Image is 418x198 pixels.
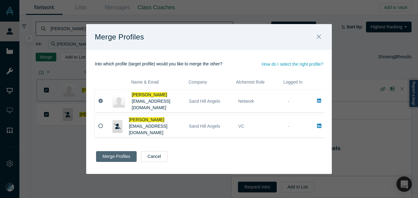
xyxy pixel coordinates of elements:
[129,117,164,122] span: [PERSON_NAME]
[131,80,159,85] span: Name & Email
[95,31,155,43] h1: Merge Profiles
[132,99,170,110] span: [EMAIL_ADDRESS][DOMAIN_NAME]
[95,61,222,68] p: Into which profile (target profile) would you like to merge the other?
[189,80,207,85] span: Company
[238,99,254,104] span: Network
[189,99,220,104] span: Sand Hill Angels
[189,124,220,129] span: Sand Hill Angels
[129,124,167,135] span: [EMAIL_ADDRESS][DOMAIN_NAME]
[112,95,125,108] img: Ben Sun's Profile Image
[132,92,167,97] span: [PERSON_NAME]
[288,99,289,104] span: -
[288,124,289,129] span: -
[141,151,167,162] button: Cancel
[236,80,265,85] span: Alchemist Role
[238,124,244,129] span: VC
[312,31,325,44] button: Close
[283,80,303,85] span: Logged In
[262,61,323,68] button: How do I select the right profile?
[96,151,137,162] button: Merge Profiles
